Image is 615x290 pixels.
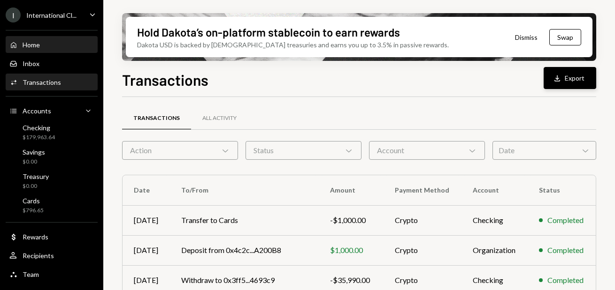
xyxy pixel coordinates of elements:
div: $0.00 [23,182,49,190]
div: $0.00 [23,158,45,166]
div: -$1,000.00 [330,215,372,226]
div: All Activity [202,114,237,122]
a: Accounts [6,102,98,119]
div: International Cl... [26,11,77,19]
button: Swap [549,29,581,45]
a: Treasury$0.00 [6,170,98,192]
a: Recipients [6,247,98,264]
td: Crypto [384,235,461,265]
div: $179,963.64 [23,134,55,141]
td: Crypto [384,205,461,235]
button: Dismiss [503,26,549,48]
a: Cards$796.65 [6,194,98,216]
a: Team [6,266,98,283]
div: Account [369,141,485,160]
div: I [6,7,21,22]
div: [DATE] [134,245,159,256]
div: Date [492,141,596,160]
div: Rewards [23,233,48,241]
a: Rewards [6,228,98,245]
div: Cards [23,197,44,205]
div: Recipients [23,252,54,260]
th: Amount [319,175,384,205]
a: Transactions [6,74,98,90]
a: Inbox [6,55,98,72]
a: Checking$179,963.64 [6,121,98,143]
div: Action [122,141,238,160]
td: Transfer to Cards [170,205,318,235]
th: To/From [170,175,318,205]
div: Transactions [23,78,61,86]
div: Checking [23,124,55,132]
div: Inbox [23,59,39,67]
a: Savings$0.00 [6,145,98,168]
td: Deposit from 0x4c2c...A200B8 [170,235,318,265]
div: -$35,990.00 [330,275,372,286]
div: Team [23,270,39,278]
div: Home [23,41,40,49]
div: Treasury [23,172,49,180]
a: All Activity [191,106,248,130]
div: Completed [547,275,584,286]
div: $1,000.00 [330,245,372,256]
a: Home [6,36,98,53]
th: Date [123,175,170,205]
div: $796.65 [23,207,44,215]
div: Status [246,141,361,160]
div: Dakota USD is backed by [DEMOGRAPHIC_DATA] treasuries and earns you up to 3.5% in passive rewards. [137,40,449,50]
div: Transactions [133,114,180,122]
td: Organization [461,235,528,265]
a: Transactions [122,106,191,130]
div: Hold Dakota’s on-platform stablecoin to earn rewards [137,24,400,40]
div: Savings [23,148,45,156]
th: Account [461,175,528,205]
th: Status [528,175,596,205]
div: Completed [547,215,584,226]
div: Completed [547,245,584,256]
button: Export [544,67,596,89]
div: Accounts [23,107,51,115]
td: Checking [461,205,528,235]
div: [DATE] [134,275,159,286]
th: Payment Method [384,175,461,205]
div: [DATE] [134,215,159,226]
h1: Transactions [122,70,208,89]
